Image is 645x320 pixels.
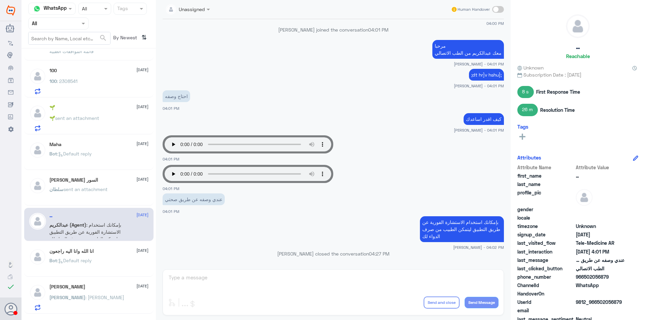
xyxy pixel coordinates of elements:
[576,214,625,221] span: null
[49,222,121,242] span: : بإمكانك استخدام الاستشارة الفورية عن طريق التطبيق ليتمكن الطبيب من صرف الدواء لك
[163,157,179,161] span: 04:01 PM
[7,283,15,291] i: check
[454,83,504,89] span: [PERSON_NAME] - 04:01 PM
[136,176,148,182] span: [DATE]
[576,43,580,51] h5: …
[163,250,504,257] p: [PERSON_NAME] closed the conversation
[517,265,574,272] span: last_clicked_button
[576,290,625,297] span: null
[576,223,625,230] span: Unknown
[517,273,574,280] span: phone_number
[517,214,574,221] span: locale
[517,257,574,264] span: last_message
[458,6,490,12] span: Human Handover
[4,303,17,315] button: Avatar
[517,239,574,246] span: last_visited_flow
[576,282,625,289] span: 2
[29,213,46,230] img: defaultAdmin.png
[517,290,574,297] span: HandoverOn
[454,127,504,133] span: [PERSON_NAME] - 04:01 PM
[49,142,61,147] h5: Maha
[116,5,128,13] div: Tags
[576,189,593,206] img: defaultAdmin.png
[576,239,625,246] span: Tele-Medicine AR
[136,283,148,289] span: [DATE]
[420,216,504,242] p: 11/9/2025, 4:02 PM
[163,209,179,214] span: 04:01 PM
[32,4,42,14] img: whatsapp.png
[464,113,504,125] p: 11/9/2025, 4:01 PM
[369,251,389,257] span: 04:27 PM
[540,106,575,113] span: Resolution Time
[136,104,148,110] span: [DATE]
[517,86,534,98] span: 8 s
[486,20,504,26] span: 04:00 PM
[99,33,107,44] button: search
[576,172,625,179] span: …
[517,307,574,314] span: email
[49,213,53,219] h5: …
[517,282,574,289] span: ChannelId
[163,193,225,205] p: 11/9/2025, 4:01 PM
[136,212,148,218] span: [DATE]
[136,67,148,73] span: [DATE]
[29,32,110,44] input: Search by Name, Local etc…
[49,115,55,121] span: 🌱
[517,206,574,213] span: gender
[517,189,574,204] span: profile_pic
[49,68,57,74] h5: 100
[29,68,46,85] img: defaultAdmin.png
[29,142,46,158] img: defaultAdmin.png
[29,248,46,265] img: defaultAdmin.png
[576,164,625,171] span: Attribute Value
[517,172,574,179] span: first_name
[6,5,15,16] img: Widebot Logo
[424,296,460,309] button: Send and close
[85,294,124,300] span: : [PERSON_NAME]
[49,78,57,84] span: 100
[49,222,86,228] span: عبدالكريم (Agent)
[465,297,499,308] button: Send Message
[517,181,574,188] span: last_name
[517,299,574,306] span: UserId
[469,69,504,81] p: 11/9/2025, 4:01 PM
[63,186,107,192] span: sent an attachment
[453,244,504,250] span: [PERSON_NAME] - 04:02 PM
[163,135,333,153] audio: Your browser does not support the audio tag.
[368,27,388,33] span: 04:01 PM
[29,284,46,301] img: defaultAdmin.png
[163,165,333,183] audio: Your browser does not support the audio tag.
[163,186,179,191] span: 04:01 PM
[29,177,46,194] img: defaultAdmin.png
[517,104,538,116] span: 26 m
[517,223,574,230] span: timezone
[49,248,94,254] h5: انا الله وانا اليه راجعون
[49,186,63,192] span: سلطان
[517,154,541,161] h6: Attributes
[49,294,85,300] span: [PERSON_NAME]
[517,231,574,238] span: signup_date
[57,78,78,84] span: : 2308541
[136,247,148,254] span: [DATE]
[55,115,99,121] span: sent an attachment
[576,273,625,280] span: 966502056879
[49,258,57,263] span: Bot
[576,231,625,238] span: 2025-09-11T13:00:24.441Z
[49,284,85,290] h5: Anas
[99,34,107,42] span: search
[536,88,580,95] span: First Response Time
[517,71,638,78] span: Subscription Date : [DATE]
[517,64,544,71] span: Unknown
[576,299,625,306] span: 9812_966502056879
[576,307,625,314] span: null
[517,124,528,130] h6: Tags
[57,151,92,156] span: : Default reply
[576,265,625,272] span: الطب الاتصالي
[49,151,57,156] span: Bot
[566,53,590,59] h6: Reachable
[29,105,46,122] img: defaultAdmin.png
[576,248,625,255] span: 2025-09-11T13:01:55.57Z
[111,32,139,45] span: By Newest
[163,90,190,102] p: 11/9/2025, 4:01 PM
[57,258,92,263] span: : Default reply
